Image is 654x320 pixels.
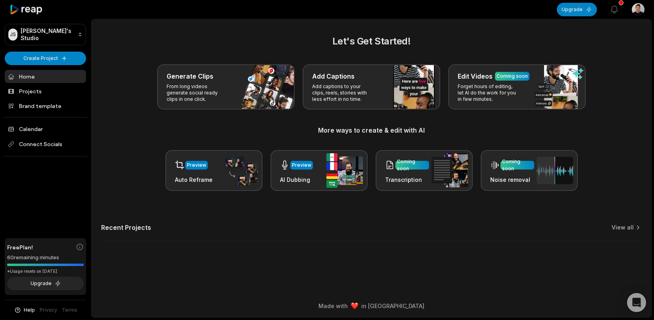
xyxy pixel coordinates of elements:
[8,29,17,40] div: JS
[458,71,493,81] h3: Edit Videos
[14,307,35,314] button: Help
[62,307,77,314] a: Terms
[497,73,528,80] div: Coming soon
[312,71,355,81] h3: Add Captions
[5,85,86,98] a: Projects
[627,293,646,312] div: Open Intercom Messenger
[7,254,84,262] div: 60 remaining minutes
[502,158,533,172] div: Coming soon
[292,162,311,169] div: Preview
[5,52,86,65] button: Create Project
[99,302,644,310] div: Made with in [GEOGRAPHIC_DATA]
[557,3,597,16] button: Upgrade
[167,71,213,81] h3: Generate Clips
[175,175,213,184] h3: Auto Reframe
[5,137,86,151] span: Connect Socials
[101,224,151,231] h2: Recent Projects
[432,153,468,187] img: transcription.png
[7,277,84,290] button: Upgrade
[101,34,642,48] h2: Let's Get Started!
[24,307,35,314] span: Help
[5,122,86,135] a: Calendar
[21,27,75,42] p: [PERSON_NAME]'s Studio
[167,83,228,102] p: From long videos generate social ready clips in one click.
[7,268,84,274] div: *Usage resets on [DATE]
[312,83,374,102] p: Add captions to your clips, reels, stories with less effort in no time.
[187,162,206,169] div: Preview
[5,99,86,112] a: Brand template
[612,224,634,231] a: View all
[385,175,429,184] h3: Transcription
[397,158,428,172] div: Coming soon
[101,125,642,135] h3: More ways to create & edit with AI
[40,307,57,314] a: Privacy
[351,303,358,310] img: heart emoji
[326,153,363,188] img: ai_dubbing.png
[458,83,519,102] p: Forget hours of editing, let AI do the work for you in few minutes.
[5,70,86,83] a: Home
[221,155,258,186] img: auto_reframe.png
[280,175,313,184] h3: AI Dubbing
[537,157,573,184] img: noise_removal.png
[7,243,33,251] span: Free Plan!
[490,175,534,184] h3: Noise removal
